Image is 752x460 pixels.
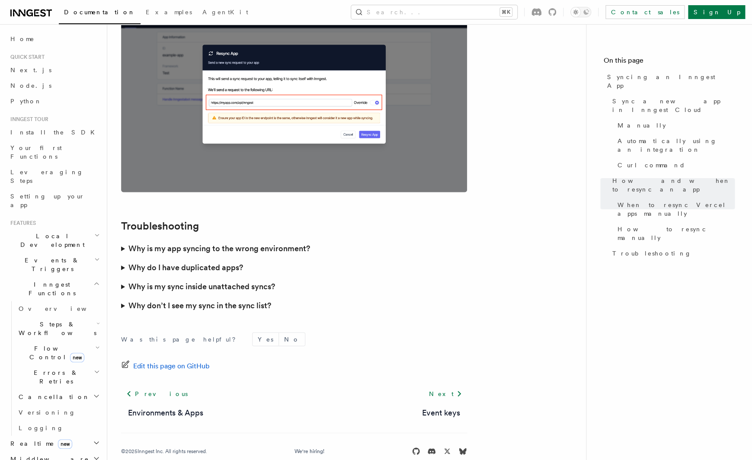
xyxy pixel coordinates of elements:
[128,407,203,419] a: Environments & Apps
[7,62,102,78] a: Next.js
[604,55,735,69] h4: On this page
[59,3,141,24] a: Documentation
[7,188,102,213] a: Setting up your app
[7,252,102,277] button: Events & Triggers
[609,246,735,261] a: Troubleshooting
[614,157,735,173] a: Curl command
[612,176,735,194] span: How and when to resync an app
[121,360,210,372] a: Edit this page on GitHub
[141,3,197,23] a: Examples
[15,301,102,316] a: Overview
[15,365,102,389] button: Errors & Retries
[15,393,90,401] span: Cancellation
[500,8,512,16] kbd: ⌘K
[7,54,45,61] span: Quick start
[15,389,102,405] button: Cancellation
[10,129,100,136] span: Install the SDK
[121,258,467,277] summary: Why do I have duplicated apps?
[7,436,102,451] button: Realtimenew
[121,220,199,232] a: Troubleshooting
[128,300,271,312] h3: Why don’t I see my sync in the sync list?
[618,225,735,242] span: How to resync manually
[618,201,735,218] span: When to resync Vercel apps manually
[607,73,735,90] span: Syncing an Inngest App
[618,121,666,130] span: Manually
[202,9,248,16] span: AgentKit
[7,140,102,164] a: Your first Functions
[121,448,207,455] div: © 2025 Inngest Inc. All rights reserved.
[128,281,275,293] h3: Why is my sync inside unattached syncs?
[15,420,102,436] a: Logging
[121,239,467,258] summary: Why is my app syncing to the wrong environment?
[128,262,243,274] h3: Why do I have duplicated apps?
[10,193,85,208] span: Setting up your app
[10,169,83,184] span: Leveraging Steps
[146,9,192,16] span: Examples
[618,137,735,154] span: Automatically using an integration
[351,5,517,19] button: Search...⌘K
[15,316,102,341] button: Steps & Workflows
[7,31,102,47] a: Home
[279,333,305,346] button: No
[70,353,84,362] span: new
[7,93,102,109] a: Python
[19,409,76,416] span: Versioning
[612,97,735,114] span: Sync a new app in Inngest Cloud
[10,35,35,43] span: Home
[7,280,93,297] span: Inngest Functions
[7,125,102,140] a: Install the SDK
[605,5,685,19] a: Contact sales
[7,164,102,188] a: Leveraging Steps
[19,305,108,312] span: Overview
[7,78,102,93] a: Node.js
[612,249,691,258] span: Troubleshooting
[7,220,36,227] span: Features
[688,5,745,19] a: Sign Up
[64,9,135,16] span: Documentation
[10,82,51,89] span: Node.js
[614,118,735,133] a: Manually
[15,405,102,420] a: Versioning
[423,386,467,402] a: Next
[614,197,735,221] a: When to resync Vercel apps manually
[133,360,210,372] span: Edit this page on GitHub
[609,173,735,197] a: How and when to resync an app
[7,228,102,252] button: Local Development
[7,301,102,436] div: Inngest Functions
[7,256,94,273] span: Events & Triggers
[618,161,685,169] span: Curl command
[121,386,192,402] a: Previous
[15,341,102,365] button: Flow Controlnew
[15,368,94,386] span: Errors & Retries
[7,439,72,448] span: Realtime
[253,333,278,346] button: Yes
[7,116,48,123] span: Inngest tour
[121,335,242,344] p: Was this page helpful?
[58,439,72,449] span: new
[121,277,467,296] summary: Why is my sync inside unattached syncs?
[10,144,62,160] span: Your first Functions
[10,67,51,73] span: Next.js
[7,277,102,301] button: Inngest Functions
[121,296,467,315] summary: Why don’t I see my sync in the sync list?
[294,448,324,455] a: We're hiring!
[422,407,460,419] a: Event keys
[15,344,95,361] span: Flow Control
[614,221,735,246] a: How to resync manually
[15,320,96,337] span: Steps & Workflows
[128,243,310,255] h3: Why is my app syncing to the wrong environment?
[10,98,42,105] span: Python
[614,133,735,157] a: Automatically using an integration
[604,69,735,93] a: Syncing an Inngest App
[570,7,591,17] button: Toggle dark mode
[609,93,735,118] a: Sync a new app in Inngest Cloud
[7,232,94,249] span: Local Development
[197,3,253,23] a: AgentKit
[19,425,64,431] span: Logging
